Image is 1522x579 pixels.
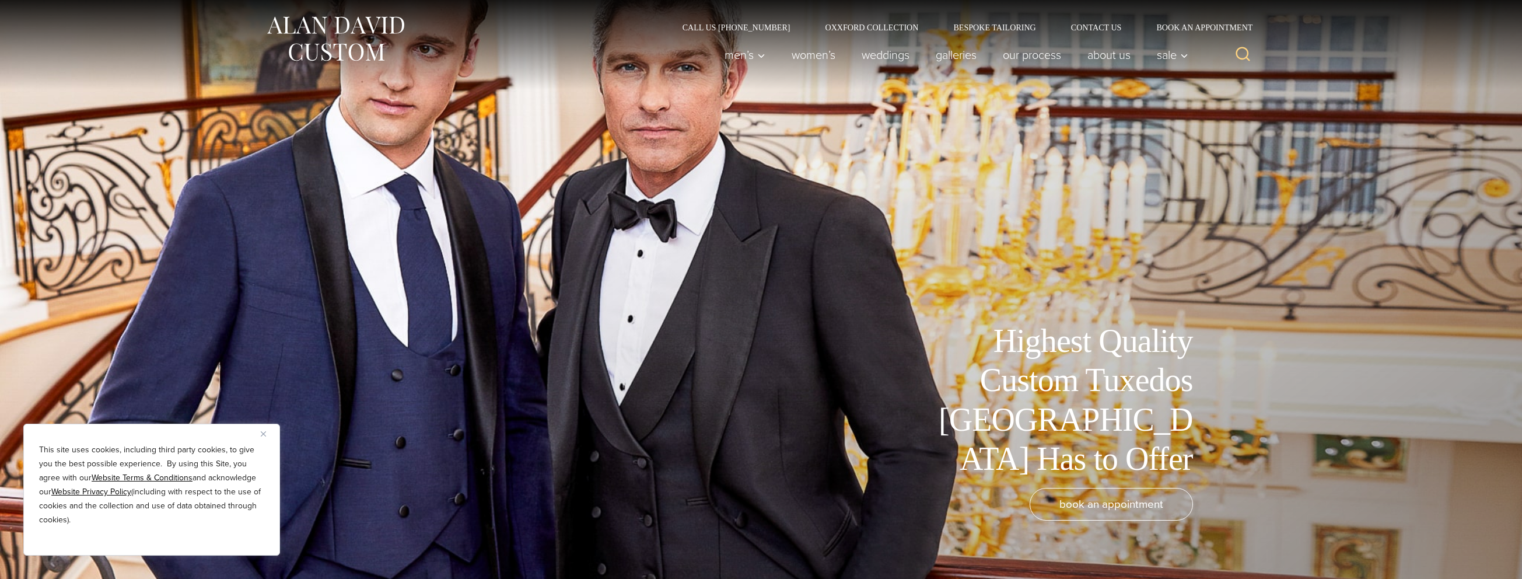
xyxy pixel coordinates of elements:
[778,43,848,67] a: Women’s
[711,43,1194,67] nav: Primary Navigation
[1157,49,1188,61] span: Sale
[261,427,275,441] button: Close
[922,43,989,67] a: Galleries
[261,431,266,437] img: Close
[1229,41,1257,69] button: View Search Form
[1074,43,1143,67] a: About Us
[665,23,1257,32] nav: Secondary Navigation
[92,472,193,484] a: Website Terms & Conditions
[1059,496,1163,512] span: book an appointment
[1139,23,1257,32] a: Book an Appointment
[1054,23,1139,32] a: Contact Us
[807,23,936,32] a: Oxxford Collection
[725,49,765,61] span: Men’s
[665,23,808,32] a: Call Us [PHONE_NUMBER]
[936,23,1053,32] a: Bespoke Tailoring
[265,13,405,65] img: Alan David Custom
[39,443,264,527] p: This site uses cookies, including third party cookies, to give you the best possible experience. ...
[51,486,131,498] a: Website Privacy Policy
[848,43,922,67] a: weddings
[989,43,1074,67] a: Our Process
[1030,488,1193,521] a: book an appointment
[930,322,1193,479] h1: Highest Quality Custom Tuxedos [GEOGRAPHIC_DATA] Has to Offer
